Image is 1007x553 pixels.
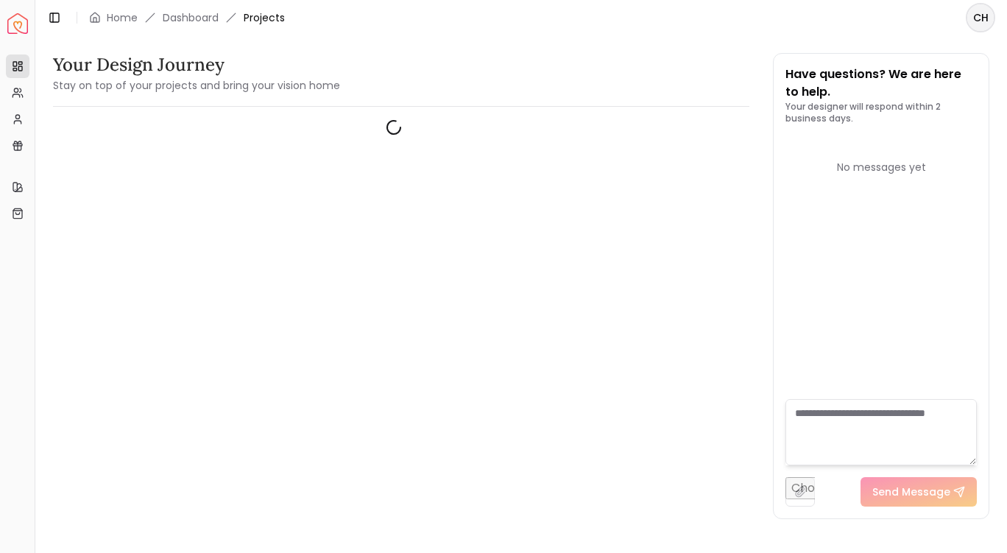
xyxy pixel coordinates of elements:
button: CH [966,3,995,32]
small: Stay on top of your projects and bring your vision home [53,78,340,93]
a: Spacejoy [7,13,28,34]
p: Have questions? We are here to help. [785,66,977,101]
a: Home [107,10,138,25]
span: CH [967,4,994,31]
span: Projects [244,10,285,25]
h3: Your Design Journey [53,53,340,77]
nav: breadcrumb [89,10,285,25]
a: Dashboard [163,10,219,25]
p: Your designer will respond within 2 business days. [785,101,977,124]
img: Spacejoy Logo [7,13,28,34]
div: No messages yet [785,160,977,175]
